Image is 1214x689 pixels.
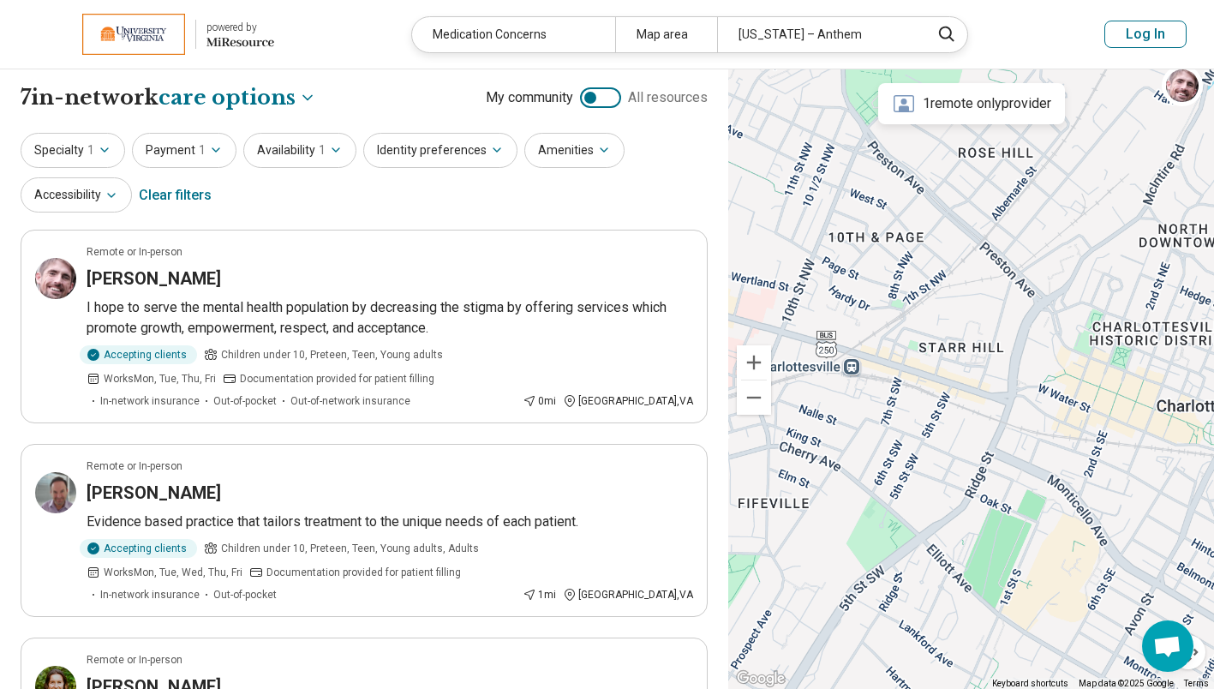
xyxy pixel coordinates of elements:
[221,347,443,362] span: Children under 10, Preteen, Teen, Young adults
[87,652,182,668] p: Remote or In-person
[486,87,573,108] span: My community
[737,345,771,380] button: Zoom in
[524,133,625,168] button: Amenities
[87,512,693,532] p: Evidence based practice that tailors treatment to the unique needs of each patient.
[158,83,316,112] button: Care options
[266,565,461,580] span: Documentation provided for patient filling
[158,83,296,112] span: care options
[412,17,615,52] div: Medication Concerns
[523,393,556,409] div: 0 mi
[100,393,200,409] span: In-network insurance
[1079,679,1174,688] span: Map data ©2025 Google
[21,133,125,168] button: Specialty1
[717,17,920,52] div: [US_STATE] – Anthem
[213,393,277,409] span: Out-of-pocket
[878,83,1065,124] div: 1 remote only provider
[206,20,274,35] div: powered by
[240,371,434,386] span: Documentation provided for patient filling
[87,244,182,260] p: Remote or In-person
[628,87,708,108] span: All resources
[615,17,717,52] div: Map area
[1142,620,1193,672] div: Open chat
[132,133,236,168] button: Payment1
[1104,21,1187,48] button: Log In
[87,481,221,505] h3: [PERSON_NAME]
[737,380,771,415] button: Zoom out
[100,587,200,602] span: In-network insurance
[563,587,693,602] div: [GEOGRAPHIC_DATA] , VA
[221,541,479,556] span: Children under 10, Preteen, Teen, Young adults, Adults
[87,458,182,474] p: Remote or In-person
[523,587,556,602] div: 1 mi
[290,393,410,409] span: Out-of-network insurance
[87,267,221,291] h3: [PERSON_NAME]
[243,133,356,168] button: Availability1
[82,14,185,55] img: University of Virginia
[563,393,693,409] div: [GEOGRAPHIC_DATA] , VA
[21,83,316,112] h1: 7 in-network
[104,565,242,580] span: Works Mon, Tue, Wed, Thu, Fri
[363,133,517,168] button: Identity preferences
[21,177,132,213] button: Accessibility
[80,539,197,558] div: Accepting clients
[1184,679,1209,688] a: Terms (opens in new tab)
[139,175,212,216] div: Clear filters
[213,587,277,602] span: Out-of-pocket
[87,297,693,339] p: I hope to serve the mental health population by decreasing the stigma by offering services which ...
[104,371,216,386] span: Works Mon, Tue, Thu, Fri
[319,141,326,159] span: 1
[80,345,197,364] div: Accepting clients
[87,141,94,159] span: 1
[27,14,274,55] a: University of Virginiapowered by
[199,141,206,159] span: 1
